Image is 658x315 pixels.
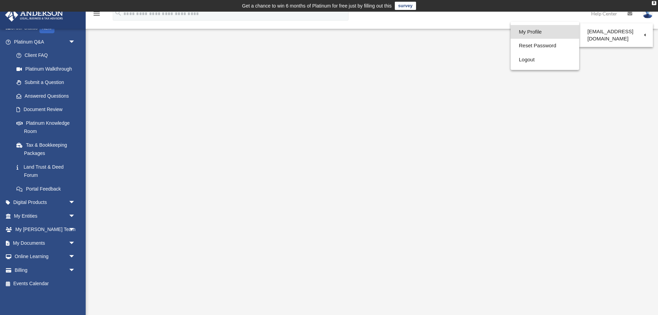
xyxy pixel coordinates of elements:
div: close [652,1,656,5]
a: Portal Feedback [10,182,86,196]
span: arrow_drop_down [69,223,82,237]
span: arrow_drop_down [69,263,82,277]
a: Client FAQ [10,49,86,62]
a: [EMAIL_ADDRESS][DOMAIN_NAME] [579,25,653,45]
a: Platinum Q&Aarrow_drop_down [5,35,86,49]
span: arrow_drop_down [69,35,82,49]
a: Logout [511,53,579,67]
iframe: <span data-mce-type="bookmark" style="display: inline-block; width: 0px; overflow: hidden; line-h... [186,58,556,264]
img: User Pic [643,9,653,19]
a: My Documentsarrow_drop_down [5,236,86,250]
a: Reset Password [511,39,579,53]
a: survey [395,2,416,10]
a: Events Calendar [5,277,86,291]
a: menu [93,12,101,18]
i: search [114,9,122,17]
a: Answered Questions [10,89,86,103]
span: arrow_drop_down [69,236,82,250]
span: arrow_drop_down [69,209,82,223]
a: My Entitiesarrow_drop_down [5,209,86,223]
a: Platinum Knowledge Room [10,116,86,138]
i: menu [93,10,101,18]
div: Get a chance to win 6 months of Platinum for free just by filling out this [242,2,392,10]
a: Submit a Question [10,76,86,89]
a: Billingarrow_drop_down [5,263,86,277]
span: arrow_drop_down [69,196,82,210]
a: Digital Productsarrow_drop_down [5,196,86,209]
a: Land Trust & Deed Forum [10,160,86,182]
a: Platinum Walkthrough [10,62,82,76]
a: My Profile [511,25,579,39]
a: Tax & Bookkeeping Packages [10,138,86,160]
img: Anderson Advisors Platinum Portal [3,8,65,22]
span: arrow_drop_down [69,250,82,264]
a: My [PERSON_NAME] Teamarrow_drop_down [5,223,86,237]
a: Document Review [10,103,86,117]
a: Online Learningarrow_drop_down [5,250,86,264]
